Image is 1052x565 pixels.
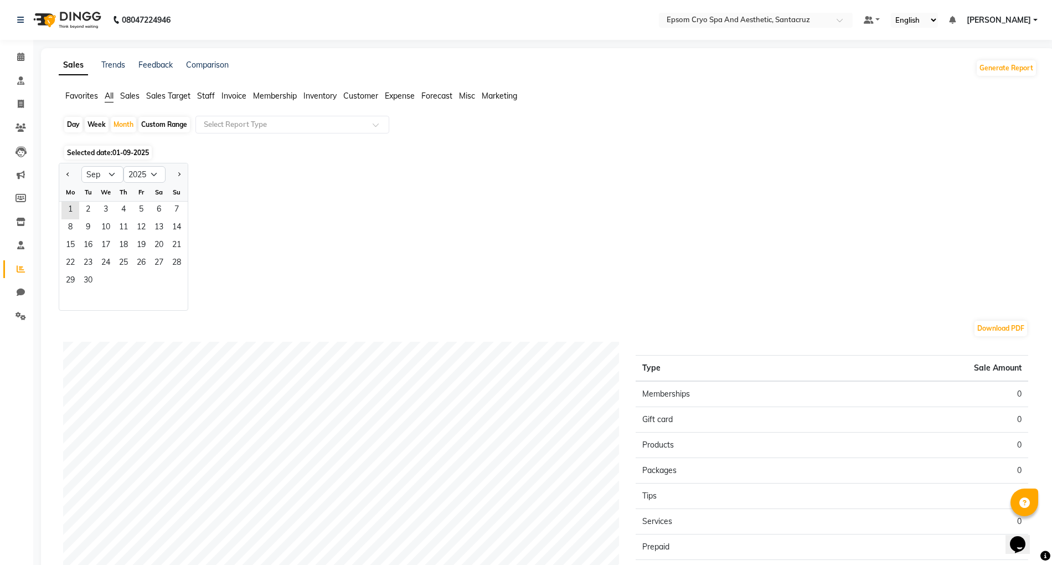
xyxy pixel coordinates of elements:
[79,237,97,255] span: 16
[97,202,115,219] div: Wednesday, September 3, 2025
[636,509,832,535] td: Services
[168,255,185,273] span: 28
[101,60,125,70] a: Trends
[636,407,832,433] td: Gift card
[150,219,168,237] span: 13
[61,273,79,290] div: Monday, September 29, 2025
[115,237,132,255] div: Thursday, September 18, 2025
[168,237,185,255] span: 21
[61,183,79,201] div: Mo
[146,91,190,101] span: Sales Target
[112,148,149,157] span: 01-09-2025
[122,4,171,35] b: 08047224946
[61,202,79,219] span: 1
[138,60,173,70] a: Feedback
[79,219,97,237] div: Tuesday, September 9, 2025
[636,535,832,560] td: Prepaid
[168,183,185,201] div: Su
[132,219,150,237] div: Friday, September 12, 2025
[132,237,150,255] div: Friday, September 19, 2025
[61,237,79,255] span: 15
[97,202,115,219] span: 3
[59,55,88,75] a: Sales
[221,91,246,101] span: Invoice
[421,91,452,101] span: Forecast
[61,202,79,219] div: Monday, September 1, 2025
[636,458,832,484] td: Packages
[482,91,517,101] span: Marketing
[64,117,82,132] div: Day
[168,202,185,219] span: 7
[115,255,132,273] div: Thursday, September 25, 2025
[150,183,168,201] div: Sa
[61,219,79,237] div: Monday, September 8, 2025
[61,237,79,255] div: Monday, September 15, 2025
[186,60,229,70] a: Comparison
[150,255,168,273] div: Saturday, September 27, 2025
[977,60,1036,76] button: Generate Report
[832,484,1028,509] td: 0
[79,273,97,290] div: Tuesday, September 30, 2025
[132,219,150,237] span: 12
[115,255,132,273] span: 25
[343,91,378,101] span: Customer
[832,381,1028,407] td: 0
[832,535,1028,560] td: 0
[636,356,832,382] th: Type
[79,273,97,290] span: 30
[168,219,185,237] div: Sunday, September 14, 2025
[832,356,1028,382] th: Sale Amount
[97,255,115,273] span: 24
[385,91,415,101] span: Expense
[1005,521,1041,554] iframe: chat widget
[974,321,1027,336] button: Download PDF
[115,183,132,201] div: Th
[61,255,79,273] div: Monday, September 22, 2025
[253,91,297,101] span: Membership
[168,219,185,237] span: 14
[168,255,185,273] div: Sunday, September 28, 2025
[150,237,168,255] div: Saturday, September 20, 2025
[132,202,150,219] div: Friday, September 5, 2025
[132,237,150,255] span: 19
[97,219,115,237] div: Wednesday, September 10, 2025
[832,407,1028,433] td: 0
[61,219,79,237] span: 8
[174,166,183,183] button: Next month
[81,166,123,183] select: Select month
[636,433,832,458] td: Products
[85,117,109,132] div: Week
[459,91,475,101] span: Misc
[115,202,132,219] span: 4
[150,219,168,237] div: Saturday, September 13, 2025
[79,202,97,219] div: Tuesday, September 2, 2025
[150,202,168,219] span: 6
[97,237,115,255] span: 17
[303,91,337,101] span: Inventory
[79,183,97,201] div: Tu
[105,91,114,101] span: All
[79,255,97,273] span: 23
[132,183,150,201] div: Fr
[64,166,73,183] button: Previous month
[28,4,104,35] img: logo
[168,202,185,219] div: Sunday, September 7, 2025
[61,273,79,290] span: 29
[132,255,150,273] span: 26
[832,509,1028,535] td: 0
[97,219,115,237] span: 10
[150,202,168,219] div: Saturday, September 6, 2025
[79,219,97,237] span: 9
[79,237,97,255] div: Tuesday, September 16, 2025
[132,202,150,219] span: 5
[115,219,132,237] div: Thursday, September 11, 2025
[132,255,150,273] div: Friday, September 26, 2025
[79,202,97,219] span: 2
[832,433,1028,458] td: 0
[115,237,132,255] span: 18
[168,237,185,255] div: Sunday, September 21, 2025
[97,255,115,273] div: Wednesday, September 24, 2025
[115,219,132,237] span: 11
[150,255,168,273] span: 27
[832,458,1028,484] td: 0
